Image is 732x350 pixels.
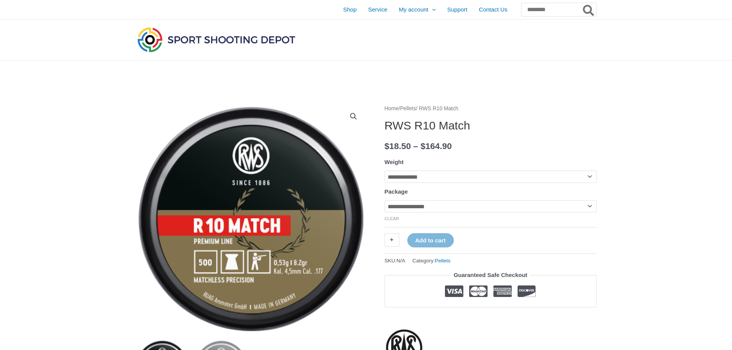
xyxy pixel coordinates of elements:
iframe: Customer reviews powered by Trustpilot [385,313,597,322]
nav: Breadcrumb [385,104,597,114]
a: + [385,233,399,247]
span: N/A [397,258,405,264]
img: Sport Shooting Depot [136,25,297,54]
bdi: 164.90 [420,141,451,151]
a: View full-screen image gallery [347,109,360,123]
bdi: 18.50 [385,141,411,151]
a: Pellets [435,258,451,264]
button: Search [581,3,596,16]
span: $ [420,141,425,151]
h1: RWS R10 Match [385,119,597,133]
button: Add to cart [407,233,454,247]
span: $ [385,141,390,151]
label: Package [385,188,408,195]
label: Weight [385,159,404,165]
legend: Guaranteed Safe Checkout [451,270,531,280]
span: Category: [412,256,450,265]
img: RWS R10 Match [136,104,366,334]
a: Clear options [385,216,399,221]
a: Home [385,106,399,111]
span: SKU: [385,256,405,265]
a: Pellets [400,106,416,111]
span: – [413,141,418,151]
